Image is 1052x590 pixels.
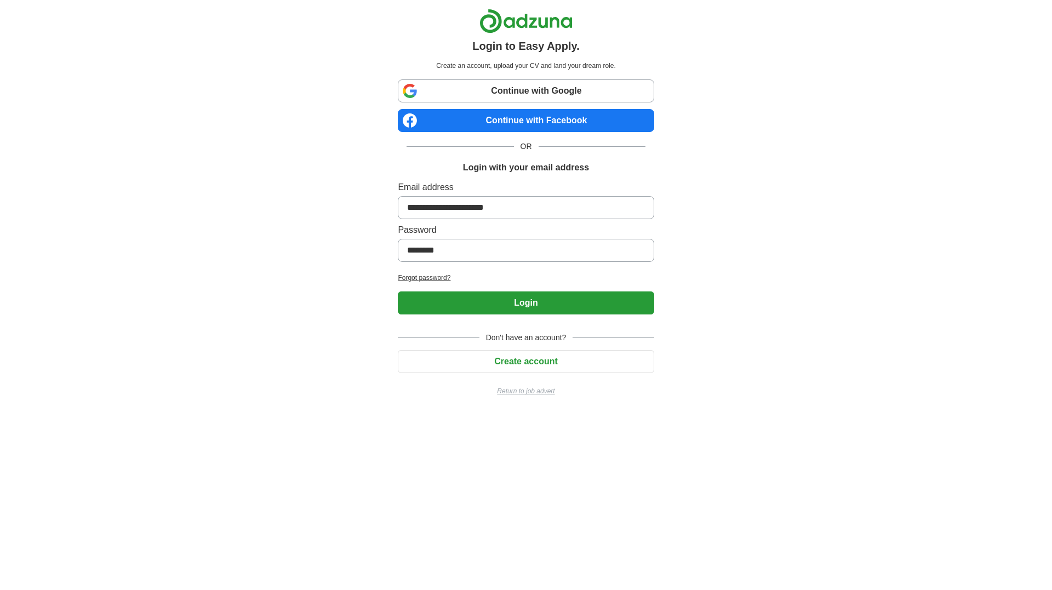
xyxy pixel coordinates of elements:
a: Return to job advert [398,386,654,396]
label: Password [398,224,654,237]
span: OR [514,141,539,152]
a: Create account [398,357,654,366]
label: Email address [398,181,654,194]
img: Adzuna logo [479,9,573,33]
a: Continue with Google [398,79,654,102]
button: Create account [398,350,654,373]
p: Create an account, upload your CV and land your dream role. [400,61,651,71]
a: Continue with Facebook [398,109,654,132]
button: Login [398,291,654,314]
h1: Login to Easy Apply. [472,38,580,54]
a: Forgot password? [398,273,654,283]
span: Don't have an account? [479,332,573,343]
h1: Login with your email address [463,161,589,174]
